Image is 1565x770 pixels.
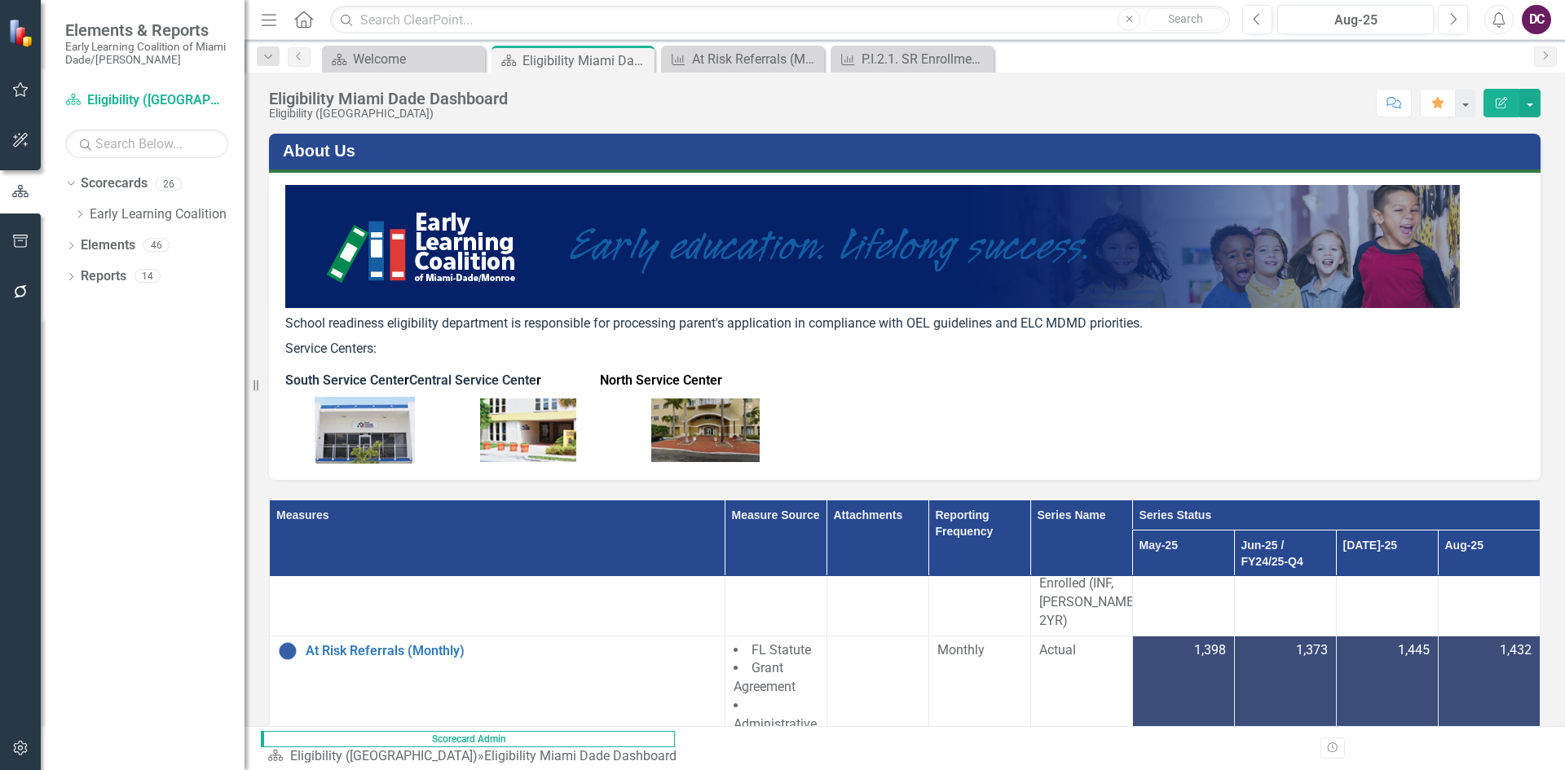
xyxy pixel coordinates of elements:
[835,49,990,69] a: P.I.2.1. SR Enrollments (Monthly)
[65,20,228,40] span: Elements & Reports
[827,636,928,758] td: Double-Click to Edit
[1234,636,1336,758] td: Double-Click to Edit
[692,49,820,69] div: At Risk Referrals (Monthly)
[353,49,481,69] div: Welcome
[269,90,508,108] div: Eligibility Miami Dade Dashboard
[1283,11,1428,30] div: Aug-25
[285,372,536,388] strong: South Service Cente Central Service Cente
[65,91,228,110] a: Eligibility ([GEOGRAPHIC_DATA])
[143,239,170,253] div: 46
[285,315,1143,331] span: School readiness eligibility department is responsible for processing parent's application in com...
[1438,636,1540,758] td: Double-Click to Edit
[734,660,796,694] span: Grant Agreement
[1132,636,1234,758] td: Double-Click to Edit
[81,174,148,193] a: Scorecards
[81,236,135,255] a: Elements
[90,205,245,224] a: Early Learning Coalition
[156,177,182,191] div: 26
[734,716,817,750] span: Administrative Rule
[522,51,650,71] div: Eligibility Miami Dade Dashboard
[536,372,722,388] strong: r North Service Center
[1039,537,1124,630] span: % of Infants and Toddlers Enrolled (INF, [PERSON_NAME], 2YR)
[270,636,725,758] td: Double-Click to Edit Right Click for Context Menu
[1296,641,1328,660] span: 1,373
[752,642,811,658] span: FL Statute
[928,636,1030,758] td: Double-Click to Edit
[1194,641,1226,660] span: 1,398
[285,341,377,356] span: Service Centers:
[1500,641,1532,660] span: 1,432
[81,267,126,286] a: Reports
[1522,5,1551,34] button: DC
[484,748,677,763] div: Eligibility Miami Dade Dashboard
[1039,641,1124,660] span: Actual
[330,6,1230,34] input: Search ClearPoint...
[278,641,298,661] img: No Information
[315,397,415,464] img: 9ff+H86+knWt+9b3gAAAABJRU5ErkJggg==
[1144,8,1226,31] button: Search
[1277,5,1434,34] button: Aug-25
[480,398,576,462] img: EUEX+d9o5Y0paotYbwAAAABJRU5ErkJggg==
[290,748,478,763] a: Eligibility ([GEOGRAPHIC_DATA])
[725,636,827,758] td: Double-Click to Edit
[665,49,820,69] a: At Risk Referrals (Monthly)
[1168,12,1203,25] span: Search
[65,130,228,158] input: Search Below...
[1030,636,1132,758] td: Double-Click to Edit
[1398,641,1430,660] span: 1,445
[261,731,675,747] span: Scorecard Admin
[651,398,760,462] img: Boq6CwCQOex5DFfkyUdXyzkUcjnkc9mUcjlBMZCPofMXD14nsp9CIgCim28n4KHYChY1OvwfF7PZ1LPzGdVoHBJy2S7zjA1T7...
[326,49,481,69] a: Welcome
[267,747,683,766] div: »
[134,270,161,284] div: 14
[937,641,1022,660] div: Monthly
[7,18,37,47] img: ClearPoint Strategy
[283,142,1532,160] h3: About Us
[1336,636,1438,758] td: Double-Click to Edit
[862,49,990,69] div: P.I.2.1. SR Enrollments (Monthly)
[65,40,228,67] small: Early Learning Coalition of Miami Dade/[PERSON_NAME]
[285,185,1460,308] img: BlueWELS
[306,644,716,658] a: At Risk Referrals (Monthly)
[404,372,409,388] span: r
[269,108,508,120] div: Eligibility ([GEOGRAPHIC_DATA])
